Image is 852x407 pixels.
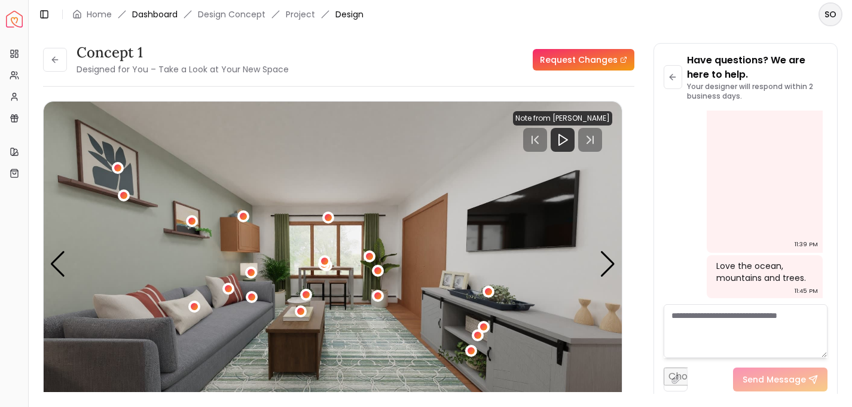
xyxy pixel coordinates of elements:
[6,11,23,27] a: Spacejoy
[600,251,616,277] div: Next slide
[687,53,827,82] p: Have questions? We are here to help.
[533,49,634,71] a: Request Changes
[335,8,364,20] span: Design
[77,63,289,75] small: Designed for You – Take a Look at Your New Space
[286,8,315,20] a: Project
[711,146,764,236] img: Chat Image
[513,111,612,126] div: Note from [PERSON_NAME]
[77,43,289,62] h3: concept 1
[72,8,364,20] nav: breadcrumb
[820,4,841,25] span: SO
[819,2,842,26] button: SO
[795,238,818,250] div: 11:39 PM
[87,8,112,20] a: Home
[6,11,23,27] img: Spacejoy Logo
[132,8,178,20] a: Dashboard
[198,8,265,20] li: Design Concept
[795,285,818,297] div: 11:45 PM
[687,82,827,101] p: Your designer will respond within 2 business days.
[716,260,811,284] div: Love the ocean, mountains and trees.
[555,133,570,147] svg: Play
[50,251,66,277] div: Previous slide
